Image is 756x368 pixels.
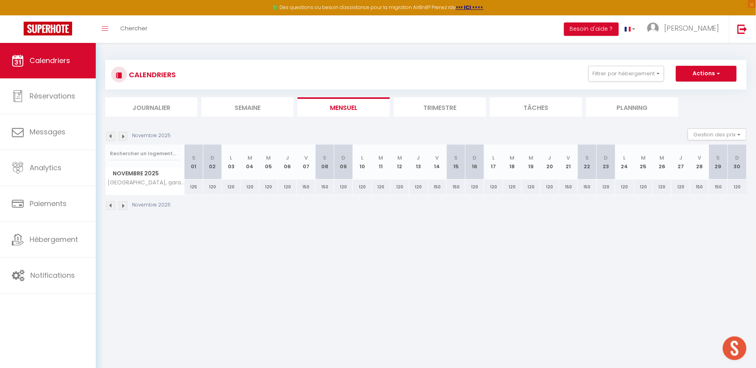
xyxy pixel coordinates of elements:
abbr: L [230,154,232,162]
div: 150 [297,180,316,194]
th: 18 [503,145,522,180]
div: 120 [634,180,653,194]
th: 14 [428,145,447,180]
abbr: S [192,154,196,162]
p: Novembre 2025 [132,201,171,209]
th: 20 [540,145,559,180]
span: Chercher [120,24,147,32]
span: Messages [30,127,65,137]
span: Hébergement [30,234,78,244]
abbr: J [286,154,289,162]
th: 25 [634,145,653,180]
strong: >>> ICI <<<< [456,4,484,11]
th: 06 [278,145,297,180]
span: Paiements [30,199,67,208]
span: Réservations [30,91,75,101]
abbr: M [529,154,533,162]
div: 120 [353,180,372,194]
abbr: L [492,154,495,162]
th: 15 [447,145,466,180]
th: 29 [709,145,728,180]
div: 120 [521,180,540,194]
div: 120 [334,180,353,194]
li: Tâches [490,97,582,117]
th: 28 [690,145,709,180]
abbr: L [624,154,626,162]
div: 120 [503,180,522,194]
div: 150 [447,180,466,194]
abbr: D [210,154,214,162]
abbr: M [641,154,646,162]
p: Novembre 2025 [132,132,171,139]
li: Mensuel [298,97,390,117]
li: Semaine [201,97,294,117]
th: 05 [259,145,278,180]
li: Journalier [105,97,197,117]
abbr: S [717,154,720,162]
span: Analytics [30,163,61,173]
abbr: M [397,154,402,162]
li: Planning [586,97,678,117]
li: Trimestre [394,97,486,117]
div: 120 [259,180,278,194]
abbr: J [679,154,682,162]
div: 120 [409,180,428,194]
th: 22 [578,145,597,180]
abbr: S [454,154,458,162]
span: Calendriers [30,56,70,65]
abbr: J [548,154,551,162]
div: 120 [615,180,634,194]
div: 150 [709,180,728,194]
abbr: M [660,154,665,162]
th: 02 [203,145,222,180]
abbr: V [698,154,702,162]
th: 16 [466,145,484,180]
th: 04 [240,145,259,180]
th: 19 [521,145,540,180]
div: 120 [653,180,672,194]
div: 120 [391,180,410,194]
div: 120 [372,180,391,194]
abbr: M [379,154,384,162]
div: 150 [315,180,334,194]
div: 125 [184,180,203,194]
div: Ouvrir le chat [723,336,747,360]
button: Filtrer par hébergement [588,66,664,82]
div: 150 [578,180,597,194]
button: Gestion des prix [688,128,747,140]
abbr: S [323,154,327,162]
abbr: D [735,154,739,162]
div: 120 [484,180,503,194]
button: Besoin d'aide ? [564,22,619,36]
th: 23 [597,145,616,180]
abbr: V [567,154,570,162]
th: 30 [728,145,747,180]
img: ... [647,22,659,34]
th: 03 [222,145,241,180]
button: Actions [676,66,737,82]
div: 120 [278,180,297,194]
th: 07 [297,145,316,180]
span: [PERSON_NAME] [664,23,719,33]
abbr: V [436,154,439,162]
img: Super Booking [24,22,72,35]
span: Notifications [30,270,75,280]
abbr: D [342,154,346,162]
th: 01 [184,145,203,180]
span: [GEOGRAPHIC_DATA], garage et métro [107,180,186,186]
div: 120 [728,180,747,194]
span: Novembre 2025 [106,168,184,179]
th: 27 [672,145,691,180]
abbr: M [510,154,515,162]
abbr: V [304,154,308,162]
th: 11 [372,145,391,180]
abbr: S [585,154,589,162]
th: 13 [409,145,428,180]
abbr: M [248,154,252,162]
th: 12 [391,145,410,180]
th: 26 [653,145,672,180]
abbr: D [473,154,477,162]
input: Rechercher un logement... [110,147,180,161]
th: 09 [334,145,353,180]
th: 08 [315,145,334,180]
